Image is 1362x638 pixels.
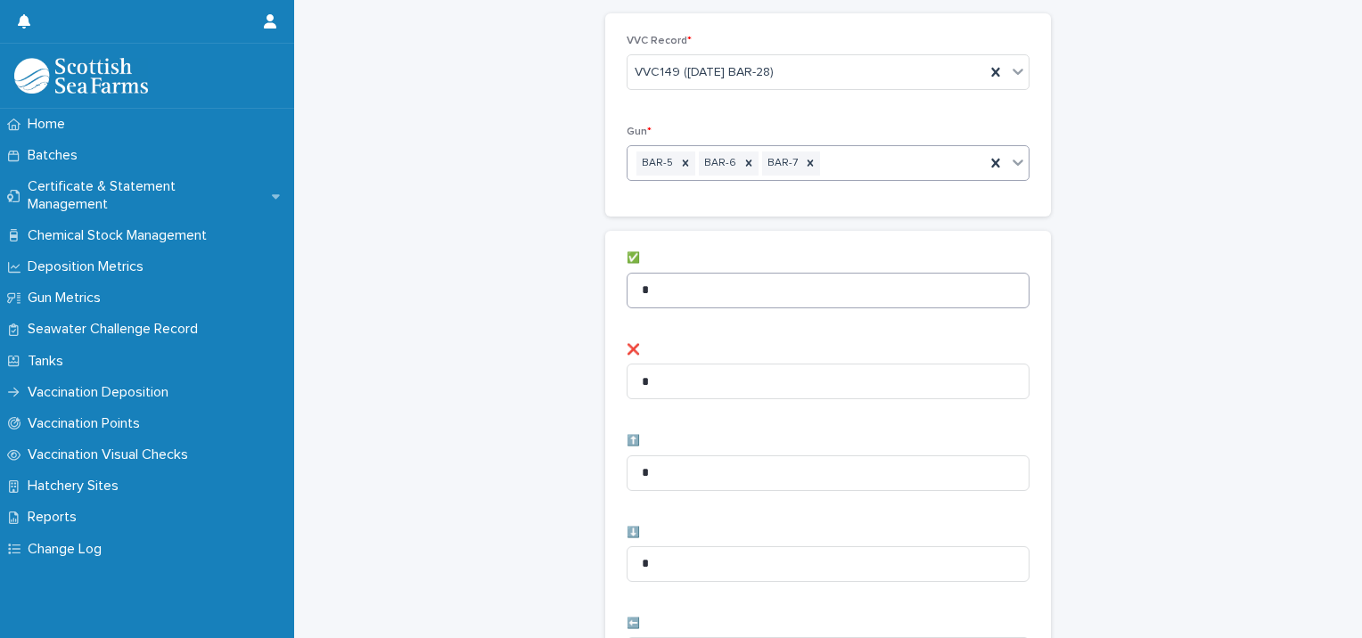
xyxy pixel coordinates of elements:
span: ⬅️ [627,618,640,629]
span: ⬆️ [627,436,640,446]
span: VVC149 ([DATE] BAR-28) [635,63,774,82]
img: uOABhIYSsOPhGJQdTwEw [14,58,148,94]
div: BAR-6 [699,151,739,176]
p: Reports [21,509,91,526]
p: Chemical Stock Management [21,227,221,244]
p: Batches [21,147,92,164]
p: Tanks [21,353,78,370]
span: ✅ [627,253,640,264]
p: Vaccination Deposition [21,384,183,401]
div: BAR-7 [762,151,800,176]
p: Vaccination Visual Checks [21,446,202,463]
span: Gun [627,127,652,137]
p: Hatchery Sites [21,478,133,495]
p: Change Log [21,541,116,558]
p: Certificate & Statement Management [21,178,272,212]
span: ❌ [627,345,640,356]
div: BAR-5 [636,151,676,176]
p: Deposition Metrics [21,258,158,275]
span: ⬇️ [627,528,640,538]
p: Gun Metrics [21,290,115,307]
p: Vaccination Points [21,415,154,432]
span: VVC Record [627,36,692,46]
p: Seawater Challenge Record [21,321,212,338]
p: Home [21,116,79,133]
